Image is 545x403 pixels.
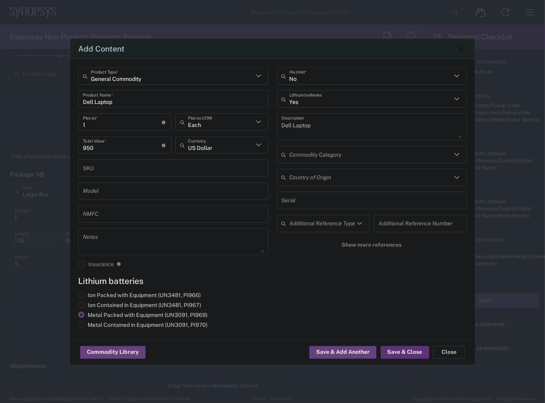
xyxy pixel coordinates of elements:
span: Show more references [342,242,402,249]
label: Metal Contained in Equipment (UN3091, PI970) [78,322,207,329]
label: Ion Packed with Equipment (UN3481, PI966) [78,292,201,299]
button: Save & Add Another [309,346,376,359]
h4: Add Content [78,43,125,54]
label: Metal Packed with Equipment (UN3091, PI969) [78,312,207,319]
label: Insurance [78,261,114,268]
button: Close [433,346,465,359]
button: Save & Close [381,346,429,359]
h4: Lithium batteries [78,276,467,286]
button: Commodity Library [80,346,146,359]
button: Close [456,43,467,54]
label: Ion Contained in Equipment (UN3481, PI967) [78,302,201,309]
